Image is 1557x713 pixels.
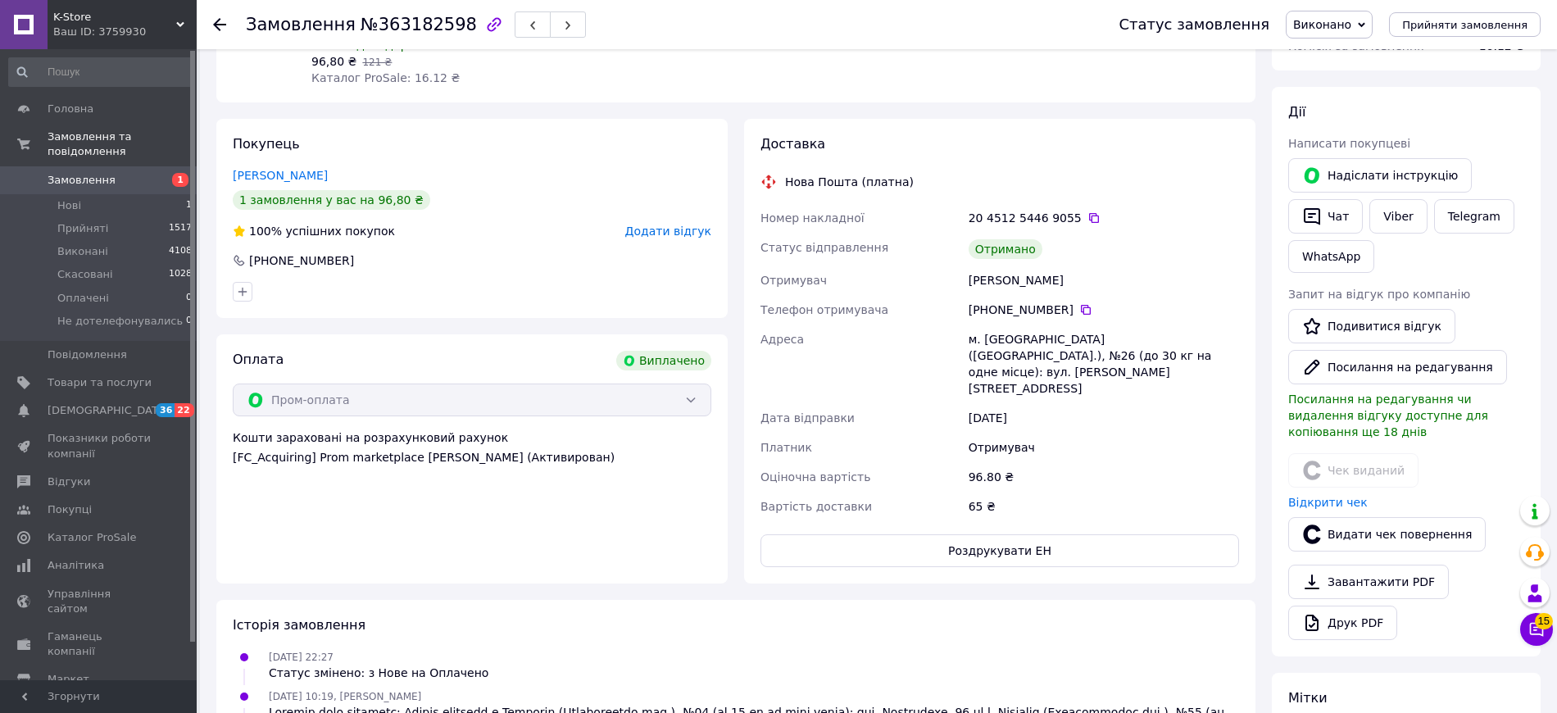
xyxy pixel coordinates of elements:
[1288,393,1488,438] span: Посилання на редагування чи видалення відгуку доступне для копіювання ще 18 днів
[246,15,356,34] span: Замовлення
[1479,39,1524,52] span: 16.12 ₴
[760,303,888,316] span: Телефон отримувача
[48,672,89,687] span: Маркет
[616,351,711,370] div: Виплачено
[311,39,436,52] span: Готово до відправки
[760,274,827,287] span: Отримувач
[175,403,193,417] span: 22
[213,16,226,33] div: Повернутися назад
[760,534,1239,567] button: Роздрукувати ЕН
[625,225,711,238] span: Додати відгук
[1288,288,1470,301] span: Запит на відгук про компанію
[233,223,395,239] div: успішних покупок
[1119,16,1269,33] div: Статус замовлення
[1288,199,1363,234] button: Чат
[760,470,870,484] span: Оціночна вартість
[1434,199,1514,234] a: Telegram
[48,102,93,116] span: Головна
[1288,39,1424,52] span: Комісія за замовлення
[8,57,193,87] input: Пошук
[1288,565,1449,599] a: Завантажити PDF
[269,652,334,663] span: [DATE] 22:27
[1520,613,1553,646] button: Чат з покупцем15
[965,403,1242,433] div: [DATE]
[362,57,392,68] span: 121 ₴
[1293,18,1351,31] span: Виконано
[361,15,477,34] span: №363182598
[1402,19,1527,31] span: Прийняти замовлення
[172,173,188,187] span: 1
[965,325,1242,403] div: м. [GEOGRAPHIC_DATA] ([GEOGRAPHIC_DATA].), №26 (до 30 кг на одне місце): вул. [PERSON_NAME][STREE...
[57,198,81,213] span: Нові
[1288,104,1305,120] span: Дії
[233,429,711,465] div: Кошти зараховані на розрахунковий рахунок
[760,500,872,513] span: Вартість доставки
[169,244,192,259] span: 4108
[760,241,888,254] span: Статус відправлення
[233,169,328,182] a: [PERSON_NAME]
[1535,608,1553,624] span: 15
[269,691,421,702] span: [DATE] 10:19, [PERSON_NAME]
[965,266,1242,295] div: [PERSON_NAME]
[760,441,812,454] span: Платник
[48,475,90,489] span: Відгуки
[48,129,197,159] span: Замовлення та повідомлення
[57,314,183,329] span: Не дотелефонувались
[233,449,711,465] div: [FC_Acquiring] Prom marketplace [PERSON_NAME] (Активирован)
[48,587,152,616] span: Управління сайтом
[233,352,284,367] span: Оплата
[48,347,127,362] span: Повідомлення
[1288,517,1486,552] button: Видати чек повернення
[965,433,1242,462] div: Отримувач
[1288,309,1455,343] a: Подивитися відгук
[969,210,1239,226] div: 20 4512 5446 9055
[1288,496,1368,509] a: Відкрити чек
[760,136,825,152] span: Доставка
[53,25,197,39] div: Ваш ID: 3759930
[233,190,430,210] div: 1 замовлення у вас на 96,80 ₴
[965,462,1242,492] div: 96.80 ₴
[186,291,192,306] span: 0
[311,55,356,68] span: 96,80 ₴
[760,211,865,225] span: Номер накладної
[249,225,282,238] span: 100%
[57,267,113,282] span: Скасовані
[48,629,152,659] span: Гаманець компанії
[233,136,300,152] span: Покупець
[269,665,488,681] div: Статус змінено: з Нове на Оплачено
[1288,158,1472,193] button: Надіслати інструкцію
[311,71,460,84] span: Каталог ProSale: 16.12 ₴
[186,314,192,329] span: 0
[57,221,108,236] span: Прийняті
[48,173,116,188] span: Замовлення
[1369,199,1427,234] a: Viber
[1288,606,1397,640] a: Друк PDF
[169,267,192,282] span: 1028
[965,492,1242,521] div: 65 ₴
[48,502,92,517] span: Покупці
[1288,690,1328,706] span: Мітки
[57,244,108,259] span: Виконані
[57,291,109,306] span: Оплачені
[1288,350,1507,384] button: Посилання на редагування
[233,617,365,633] span: Історія замовлення
[48,375,152,390] span: Товари та послуги
[760,411,855,425] span: Дата відправки
[186,198,192,213] span: 1
[169,221,192,236] span: 1517
[156,403,175,417] span: 36
[781,174,918,190] div: Нова Пошта (платна)
[969,302,1239,318] div: [PHONE_NUMBER]
[1288,240,1374,273] a: WhatsApp
[969,239,1042,259] div: Отримано
[48,558,104,573] span: Аналітика
[48,431,152,461] span: Показники роботи компанії
[1389,12,1541,37] button: Прийняти замовлення
[760,333,804,346] span: Адреса
[48,403,169,418] span: [DEMOGRAPHIC_DATA]
[48,530,136,545] span: Каталог ProSale
[1288,137,1410,150] span: Написати покупцеві
[247,252,356,269] div: [PHONE_NUMBER]
[53,10,176,25] span: K-Store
